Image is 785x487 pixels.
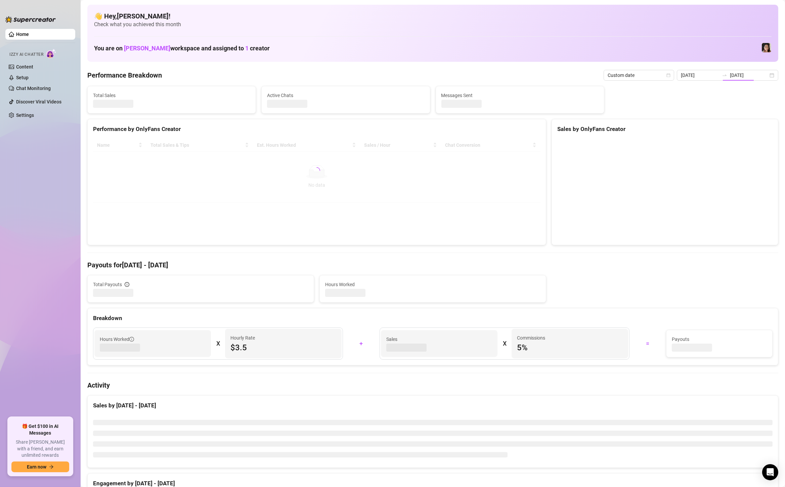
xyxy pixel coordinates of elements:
span: info-circle [125,282,129,287]
a: Setup [16,75,29,80]
h4: 👋 Hey, [PERSON_NAME] ! [94,11,772,21]
span: Total Sales [93,92,250,99]
a: Content [16,64,33,70]
span: Check what you achieved this month [94,21,772,28]
div: X [216,338,220,349]
input: End date [730,72,768,79]
span: arrow-right [49,464,54,469]
article: Commissions [517,334,545,342]
span: 1 [245,45,249,52]
span: 🎁 Get $100 in AI Messages [11,423,69,436]
span: loading [313,167,320,174]
div: Sales by OnlyFans Creator [557,125,773,134]
img: Luna [762,43,771,52]
span: Earn now [27,464,46,470]
span: $3.5 [230,342,336,353]
span: Hours Worked [100,336,134,343]
div: Breakdown [93,314,773,323]
span: to [722,73,727,78]
div: X [503,338,506,349]
a: Settings [16,113,34,118]
div: + [347,338,376,349]
div: = [634,338,662,349]
span: Hours Worked [325,281,540,288]
img: AI Chatter [46,49,56,58]
span: [PERSON_NAME] [124,45,170,52]
input: Start date [681,72,719,79]
div: Open Intercom Messenger [762,464,778,480]
span: Messages Sent [441,92,599,99]
span: swap-right [722,73,727,78]
span: Izzy AI Chatter [9,51,43,58]
span: info-circle [129,337,134,342]
span: Payouts [672,336,767,343]
span: Sales [386,336,492,343]
h4: Activity [87,381,778,390]
span: Active Chats [267,92,424,99]
span: Share [PERSON_NAME] with a friend, and earn unlimited rewards [11,439,69,459]
div: Performance by OnlyFans Creator [93,125,540,134]
span: calendar [666,73,670,77]
h1: You are on workspace and assigned to creator [94,45,270,52]
a: Discover Viral Videos [16,99,61,104]
div: Sales by [DATE] - [DATE] [93,401,773,410]
h4: Performance Breakdown [87,71,162,80]
article: Hourly Rate [230,334,255,342]
a: Chat Monitoring [16,86,51,91]
span: Total Payouts [93,281,122,288]
span: Custom date [608,70,670,80]
h4: Payouts for [DATE] - [DATE] [87,260,778,270]
span: 5 % [517,342,623,353]
img: logo-BBDzfeDw.svg [5,16,56,23]
a: Home [16,32,29,37]
button: Earn nowarrow-right [11,461,69,472]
